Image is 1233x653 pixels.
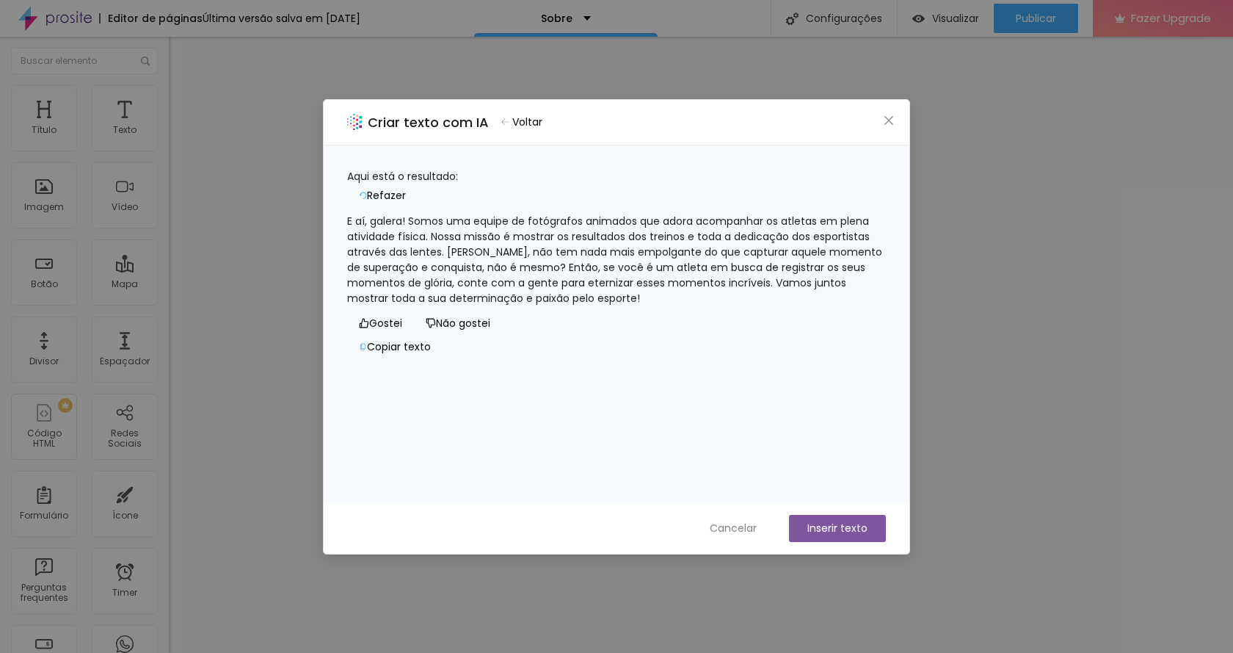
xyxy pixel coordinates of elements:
[789,515,886,542] button: Inserir texto
[495,112,549,133] button: Voltar
[347,336,443,359] button: Copiar texto
[347,312,414,336] button: Gostei
[368,112,489,132] h2: Criar texto com IA
[881,112,897,128] button: Close
[426,318,436,328] span: dislike
[347,169,886,184] div: Aqui está o resultado:
[367,188,406,203] span: Refazer
[347,184,418,208] button: Refazer
[695,515,771,542] button: Cancelar
[347,214,886,306] div: E aí, galera! Somos uma equipe de fotógrafos animados que adora acompanhar os atletas em plena at...
[883,115,895,126] span: close
[359,318,369,328] span: like
[414,312,502,336] button: Não gostei
[512,115,542,130] span: Voltar
[710,521,757,536] span: Cancelar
